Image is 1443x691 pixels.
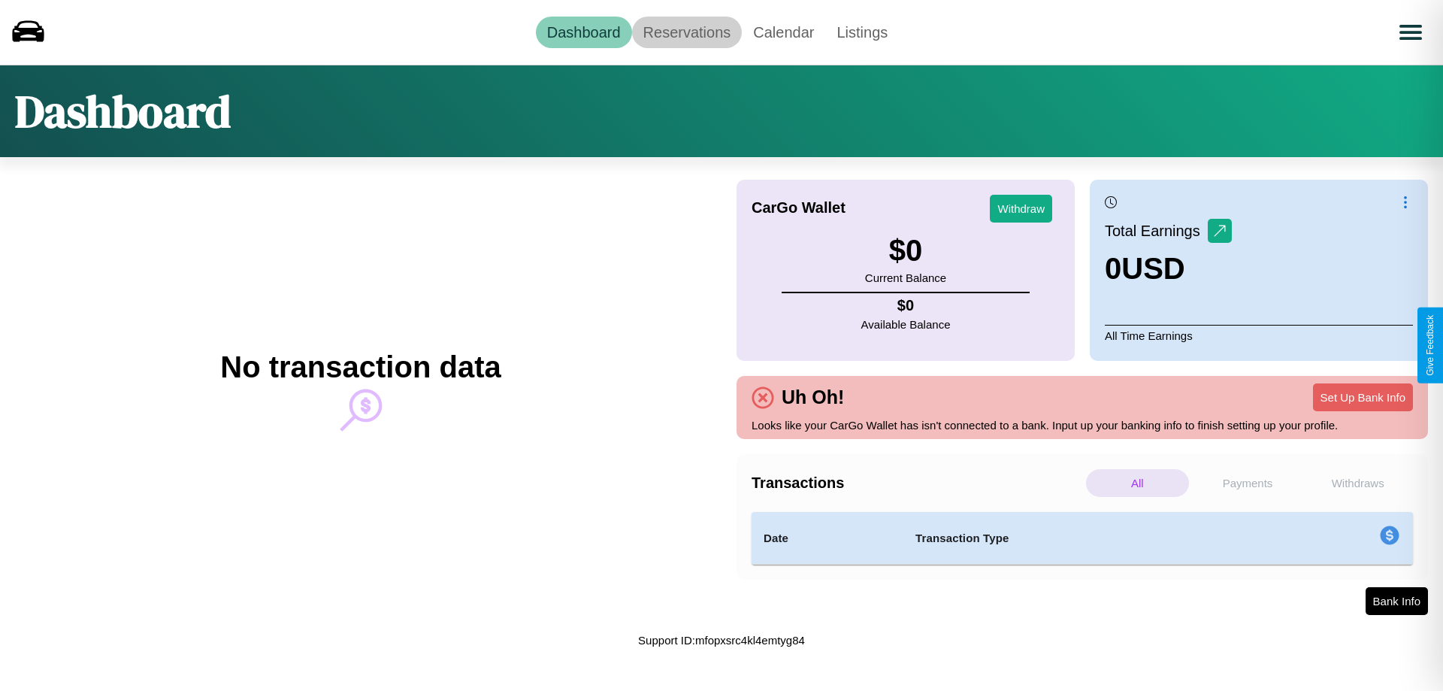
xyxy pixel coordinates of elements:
h4: CarGo Wallet [752,199,846,217]
h3: 0 USD [1105,252,1232,286]
button: Set Up Bank Info [1313,383,1413,411]
p: All [1086,469,1189,497]
h4: Uh Oh! [774,386,852,408]
h4: Transactions [752,474,1082,492]
p: Withdraws [1306,469,1409,497]
table: simple table [752,512,1413,565]
p: Support ID: mfopxsrc4kl4emtyg84 [638,630,805,650]
button: Withdraw [990,195,1052,223]
button: Bank Info [1366,587,1428,615]
p: Total Earnings [1105,217,1208,244]
a: Dashboard [536,17,632,48]
a: Calendar [742,17,825,48]
p: Available Balance [861,314,951,335]
button: Open menu [1390,11,1432,53]
h2: No transaction data [220,350,501,384]
p: Payments [1196,469,1299,497]
h4: $ 0 [861,297,951,314]
h1: Dashboard [15,80,231,142]
a: Listings [825,17,899,48]
p: Current Balance [865,268,946,288]
h3: $ 0 [865,234,946,268]
h4: Date [764,529,891,547]
p: All Time Earnings [1105,325,1413,346]
a: Reservations [632,17,743,48]
div: Give Feedback [1425,315,1435,376]
h4: Transaction Type [915,529,1257,547]
p: Looks like your CarGo Wallet has isn't connected to a bank. Input up your banking info to finish ... [752,415,1413,435]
